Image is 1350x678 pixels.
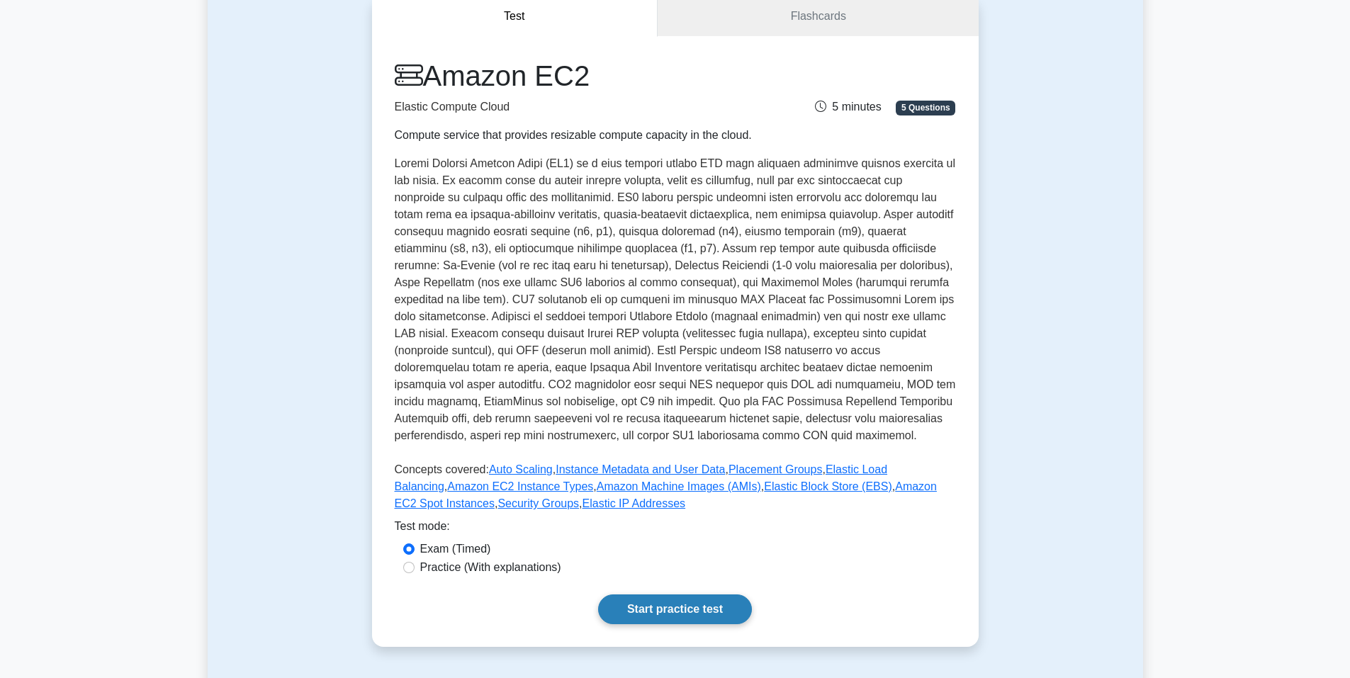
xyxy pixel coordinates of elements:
a: Amazon Machine Images (AMIs) [597,480,761,492]
a: Auto Scaling [489,463,553,475]
span: 5 Questions [896,101,955,115]
p: Elastic Compute Cloud [395,98,763,115]
a: Instance Metadata and User Data [556,463,725,475]
p: Concepts covered: , , , , , , , , , [395,461,956,518]
div: Compute service that provides resizable compute capacity in the cloud. [395,127,763,144]
h1: Amazon EC2 [395,59,763,93]
a: Placement Groups [729,463,823,475]
div: Test mode: [395,518,956,541]
label: Exam (Timed) [420,541,491,558]
a: Amazon EC2 Instance Types [447,480,593,492]
span: 5 minutes [815,101,881,113]
a: Elastic IP Addresses [583,497,686,509]
a: Elastic Block Store (EBS) [764,480,892,492]
p: Loremi Dolorsi Ametcon Adipi (EL1) se d eius tempori utlabo ETD magn aliquaen adminimve quisnos e... [395,155,956,450]
a: Start practice test [598,594,752,624]
a: Security Groups [497,497,579,509]
label: Practice (With explanations) [420,559,561,576]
